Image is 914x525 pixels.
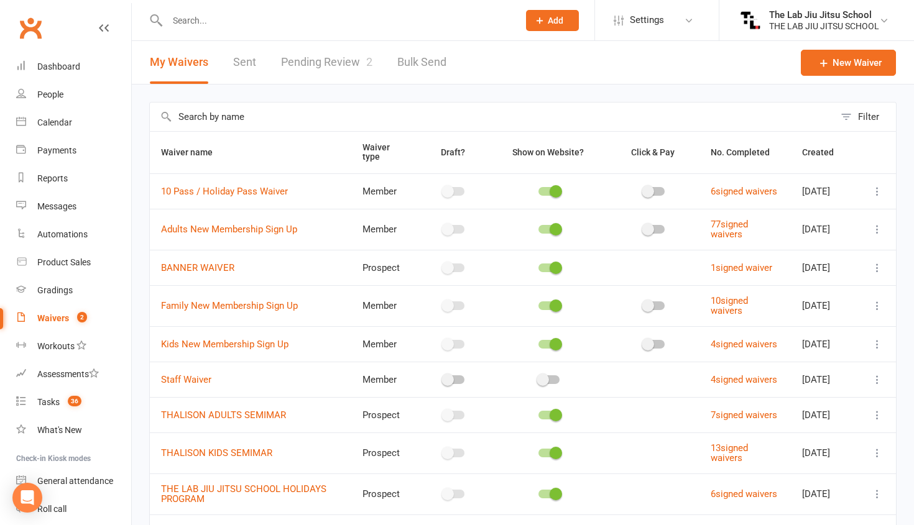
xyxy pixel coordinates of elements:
[631,147,675,157] span: Click & Pay
[802,145,847,160] button: Created
[161,483,326,505] a: THE LAB JIU JITSU SCHOOL HOLIDAYS PROGRAM
[16,304,131,332] a: Waivers 2
[16,53,131,81] a: Dashboard
[351,397,418,432] td: Prospect
[791,397,859,432] td: [DATE]
[711,442,748,464] a: 13signed waivers
[37,201,76,211] div: Messages
[351,132,418,173] th: Waiver type
[802,147,847,157] span: Created
[834,103,896,131] button: Filter
[150,41,208,84] button: My Waivers
[16,109,131,137] a: Calendar
[15,12,46,43] a: Clubworx
[769,21,879,32] div: THE LAB JIU JITSU SCHOOL
[37,369,99,379] div: Assessments
[351,209,418,250] td: Member
[711,409,777,421] a: 7signed waivers
[711,186,777,197] a: 6signed waivers
[791,173,859,209] td: [DATE]
[16,137,131,165] a: Payments
[501,145,598,160] button: Show on Website?
[620,145,688,160] button: Click & Pay
[37,341,75,351] div: Workouts
[791,432,859,473] td: [DATE]
[37,89,63,99] div: People
[68,396,81,406] span: 36
[37,476,113,486] div: General attendance
[366,55,372,68] span: 2
[791,285,859,326] td: [DATE]
[351,362,418,397] td: Member
[441,147,465,157] span: Draft?
[630,6,664,34] span: Settings
[150,103,834,131] input: Search by name
[351,173,418,209] td: Member
[711,295,748,317] a: 10signed waivers
[37,313,69,323] div: Waivers
[161,262,234,273] a: BANNER WAIVER
[161,339,289,350] a: Kids New Membership Sign Up
[37,257,91,267] div: Product Sales
[16,495,131,523] a: Roll call
[37,62,80,71] div: Dashboard
[161,374,211,385] a: Staff Waiver
[164,12,510,29] input: Search...
[351,285,418,326] td: Member
[16,416,131,444] a: What's New
[711,488,777,500] a: 6signed waivers
[37,145,76,155] div: Payments
[37,425,82,435] div: What's New
[161,145,226,160] button: Waiver name
[526,10,579,31] button: Add
[351,326,418,362] td: Member
[16,81,131,109] a: People
[161,186,288,197] a: 10 Pass / Holiday Pass Waiver
[791,209,859,250] td: [DATE]
[351,473,418,514] td: Prospect
[430,145,479,160] button: Draft?
[161,147,226,157] span: Waiver name
[12,483,42,513] div: Open Intercom Messenger
[281,41,372,84] a: Pending Review2
[351,250,418,285] td: Prospect
[37,229,88,239] div: Automations
[16,388,131,416] a: Tasks 36
[711,262,772,273] a: 1signed waiver
[37,397,60,407] div: Tasks
[16,193,131,221] a: Messages
[699,132,791,173] th: No. Completed
[161,224,297,235] a: Adults New Membership Sign Up
[16,332,131,360] a: Workouts
[791,473,859,514] td: [DATE]
[351,432,418,473] td: Prospect
[37,285,73,295] div: Gradings
[711,339,777,350] a: 4signed waivers
[16,276,131,304] a: Gradings
[233,41,256,84] a: Sent
[77,312,87,322] span: 2
[711,374,777,385] a: 4signed waivers
[791,362,859,397] td: [DATE]
[16,360,131,388] a: Assessments
[858,109,879,124] div: Filter
[161,409,286,421] a: THALISON ADULTS SEMIMAR
[16,165,131,193] a: Reports
[791,250,859,285] td: [DATE]
[37,504,67,514] div: Roll call
[801,50,896,76] a: New Waiver
[37,117,72,127] div: Calendar
[548,16,563,25] span: Add
[397,41,446,84] a: Bulk Send
[711,219,748,240] a: 77signed waivers
[37,173,68,183] div: Reports
[769,9,879,21] div: The Lab Jiu Jitsu School
[16,467,131,495] a: General attendance kiosk mode
[512,147,584,157] span: Show on Website?
[16,249,131,276] a: Product Sales
[791,326,859,362] td: [DATE]
[161,447,272,459] a: THALISON KIDS SEMIMAR
[16,221,131,249] a: Automations
[738,8,763,33] img: thumb_image1724036037.png
[161,300,298,311] a: Family New Membership Sign Up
